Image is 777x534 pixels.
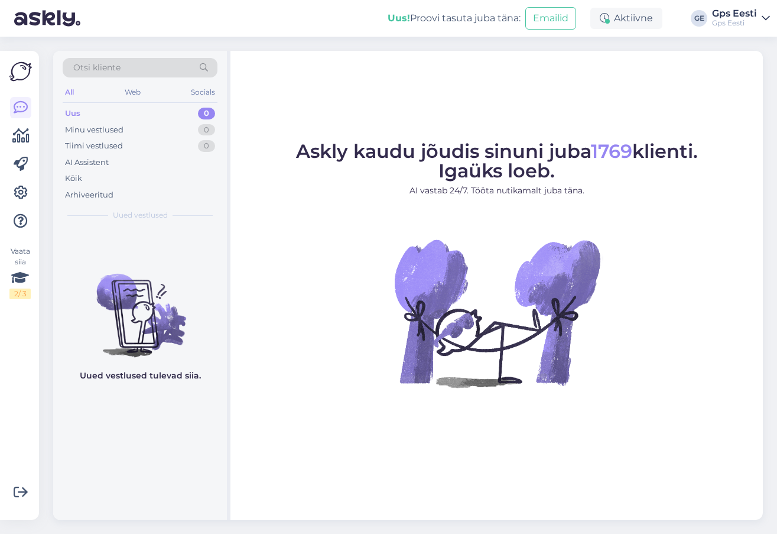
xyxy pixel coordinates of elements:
div: Socials [188,85,217,100]
div: Minu vestlused [65,124,123,136]
div: 0 [198,108,215,119]
div: Aktiivne [590,8,662,29]
div: Web [122,85,143,100]
div: Kõik [65,173,82,185]
p: AI vastab 24/7. Tööta nutikamalt juba täna. [296,185,698,197]
div: Gps Eesti [712,9,757,18]
div: AI Assistent [65,157,109,169]
div: All [63,85,76,100]
div: Proovi tasuta juba täna: [388,11,521,25]
p: Uued vestlused tulevad siia. [80,370,201,382]
button: Emailid [525,7,576,30]
a: Gps EestiGps Eesti [712,9,770,28]
div: GE [691,10,707,27]
img: No chats [53,253,227,359]
div: 0 [198,140,215,152]
div: 2 / 3 [9,289,31,299]
span: 1769 [591,140,632,163]
div: Vaata siia [9,246,31,299]
div: Uus [65,108,80,119]
img: Askly Logo [9,60,32,83]
div: 0 [198,124,215,136]
img: No Chat active [391,206,603,419]
div: Arhiveeritud [65,189,113,201]
span: Uued vestlused [113,210,168,221]
b: Uus! [388,12,410,24]
div: Gps Eesti [712,18,757,28]
span: Otsi kliente [73,62,121,74]
div: Tiimi vestlused [65,140,123,152]
span: Askly kaudu jõudis sinuni juba klienti. Igaüks loeb. [296,140,698,182]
